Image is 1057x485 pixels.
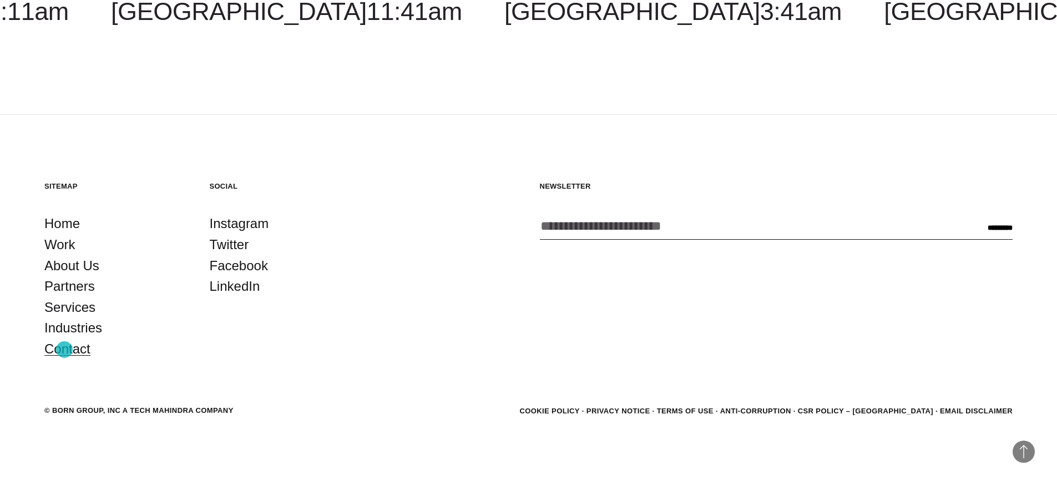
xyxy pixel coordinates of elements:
a: Home [44,213,80,234]
a: Contact [44,339,90,360]
h5: Newsletter [540,181,1013,191]
a: Privacy Notice [586,407,650,415]
div: © BORN GROUP, INC A Tech Mahindra Company [44,405,234,416]
a: Industries [44,317,102,339]
a: CSR POLICY – [GEOGRAPHIC_DATA] [798,407,933,415]
a: Twitter [210,234,249,255]
a: Services [44,297,95,318]
a: Partners [44,276,95,297]
a: LinkedIn [210,276,260,297]
a: About Us [44,255,99,276]
a: Terms of Use [657,407,714,415]
a: Facebook [210,255,268,276]
a: Cookie Policy [519,407,579,415]
button: Back to Top [1013,441,1035,463]
a: Instagram [210,213,269,234]
a: Email Disclaimer [940,407,1013,415]
a: Anti-Corruption [720,407,791,415]
h5: Social [210,181,353,191]
a: Work [44,234,75,255]
h5: Sitemap [44,181,188,191]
